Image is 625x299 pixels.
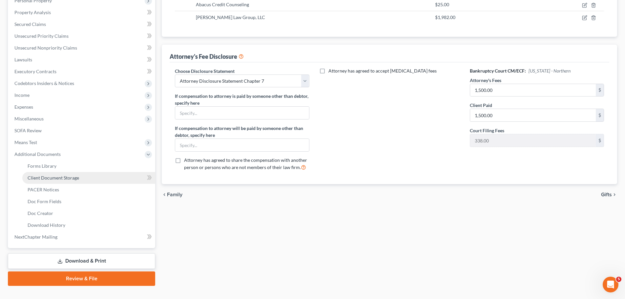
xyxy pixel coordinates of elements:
span: [US_STATE] - Northern [529,68,571,74]
span: $1,982.00 [435,14,455,20]
button: Gifts chevron_right [601,192,617,197]
a: SOFA Review [9,125,155,137]
span: Expenses [14,104,33,110]
input: 0.00 [470,109,596,121]
input: 0.00 [470,84,596,96]
span: Unsecured Nonpriority Claims [14,45,77,51]
span: Miscellaneous [14,116,44,121]
i: chevron_right [612,192,617,197]
button: chevron_left Family [162,192,182,197]
input: Specify... [175,107,309,119]
a: Lawsuits [9,54,155,66]
span: PACER Notices [28,187,59,192]
span: Download History [28,222,65,228]
input: Specify... [175,139,309,151]
span: Family [167,192,182,197]
div: $ [596,84,604,96]
span: Lawsuits [14,57,32,62]
input: 0.00 [470,134,596,147]
span: Attorney has agreed to accept [MEDICAL_DATA] fees [328,68,437,74]
a: Review & File [8,271,155,286]
span: Abacus Credit Counseling [196,2,249,7]
span: Doc Creator [28,210,53,216]
span: Means Test [14,139,37,145]
a: Secured Claims [9,18,155,30]
span: Property Analysis [14,10,51,15]
span: Secured Claims [14,21,46,27]
span: SOFA Review [14,128,42,133]
a: Forms Library [22,160,155,172]
span: Client Document Storage [28,175,79,181]
span: NextChapter Mailing [14,234,57,240]
div: $ [596,134,604,147]
iframe: Intercom live chat [603,277,618,292]
label: Attorney's Fees [470,77,501,84]
i: chevron_left [162,192,167,197]
span: Unsecured Priority Claims [14,33,69,39]
a: Unsecured Priority Claims [9,30,155,42]
a: Doc Form Fields [22,196,155,207]
span: 5 [616,277,621,282]
a: Download & Print [8,253,155,269]
span: Gifts [601,192,612,197]
a: NextChapter Mailing [9,231,155,243]
a: Doc Creator [22,207,155,219]
div: Attorney's Fee Disclosure [170,53,244,60]
span: Attorney has agreed to share the compensation with another person or persons who are not members ... [184,157,307,170]
span: Additional Documents [14,151,61,157]
label: If compensation to attorney is paid by someone other than debtor, specify here [175,93,309,106]
label: Court Filing Fees [470,127,504,134]
a: PACER Notices [22,184,155,196]
a: Download History [22,219,155,231]
span: [PERSON_NAME] Law Group, LLC [196,14,265,20]
label: If compensation to attorney will be paid by someone other than debtor, specify here [175,125,309,139]
div: $ [596,109,604,121]
label: Client Paid [470,102,492,109]
a: Client Document Storage [22,172,155,184]
span: Income [14,92,30,98]
a: Executory Contracts [9,66,155,77]
span: Codebtors Insiders & Notices [14,80,74,86]
h6: Bankruptcy Court CM/ECF: [470,68,604,74]
span: $25.00 [435,2,449,7]
span: Executory Contracts [14,69,56,74]
span: Doc Form Fields [28,199,61,204]
a: Unsecured Nonpriority Claims [9,42,155,54]
label: Choose Disclosure Statement [175,68,235,75]
a: Property Analysis [9,7,155,18]
span: Forms Library [28,163,56,169]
